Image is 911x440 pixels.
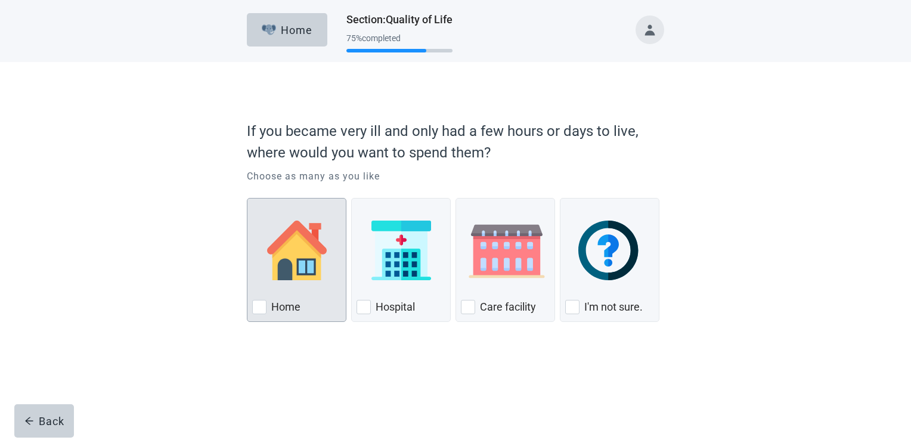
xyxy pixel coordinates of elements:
[636,16,664,44] button: Toggle account menu
[247,198,346,322] div: Home, checkbox, not checked
[346,11,453,28] h1: Section : Quality of Life
[351,198,451,322] div: Hospital, checkbox, not checked
[456,198,555,322] div: Care Facility, checkbox, not checked
[271,300,300,314] label: Home
[560,198,659,322] div: I'm not sure., checkbox, not checked
[24,416,34,426] span: arrow-left
[346,29,453,58] div: Progress section
[262,24,277,35] img: Elephant
[584,300,643,314] label: I'm not sure.
[24,415,64,427] div: Back
[247,169,664,184] p: Choose as many as you like
[346,33,453,43] div: 75 % completed
[247,13,327,47] button: ElephantHome
[480,300,536,314] label: Care facility
[262,24,313,36] div: Home
[247,120,658,163] p: If you became very ill and only had a few hours or days to live, where would you want to spend them?
[376,300,415,314] label: Hospital
[14,404,74,438] button: arrow-leftBack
